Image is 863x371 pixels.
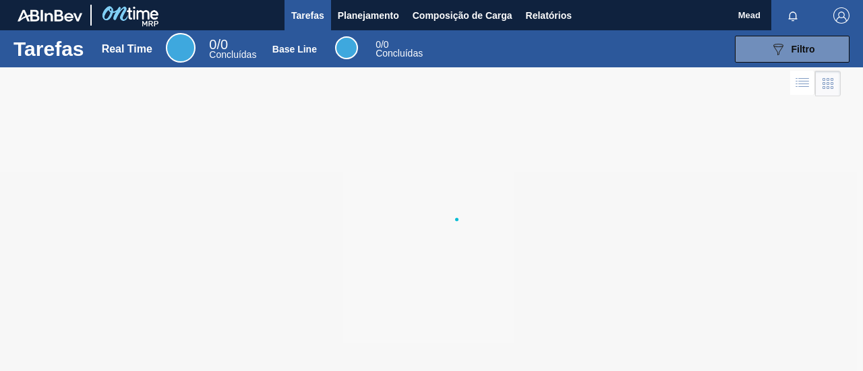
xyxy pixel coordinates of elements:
[335,36,358,59] div: Base Line
[792,44,815,55] span: Filtro
[771,6,814,25] button: Notificações
[166,33,196,63] div: Real Time
[209,37,228,52] span: / 0
[291,7,324,24] span: Tarefas
[272,44,317,55] div: Base Line
[102,43,152,55] div: Real Time
[209,37,216,52] span: 0
[18,9,82,22] img: TNhmsLtSVTkK8tSr43FrP2fwEKptu5GPRR3wAAAABJRU5ErkJggg==
[376,48,423,59] span: Concluídas
[13,41,84,57] h1: Tarefas
[376,40,423,58] div: Base Line
[833,7,850,24] img: Logout
[526,7,572,24] span: Relatórios
[338,7,399,24] span: Planejamento
[376,39,388,50] span: / 0
[209,39,256,59] div: Real Time
[735,36,850,63] button: Filtro
[413,7,512,24] span: Composição de Carga
[376,39,381,50] span: 0
[209,49,256,60] span: Concluídas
